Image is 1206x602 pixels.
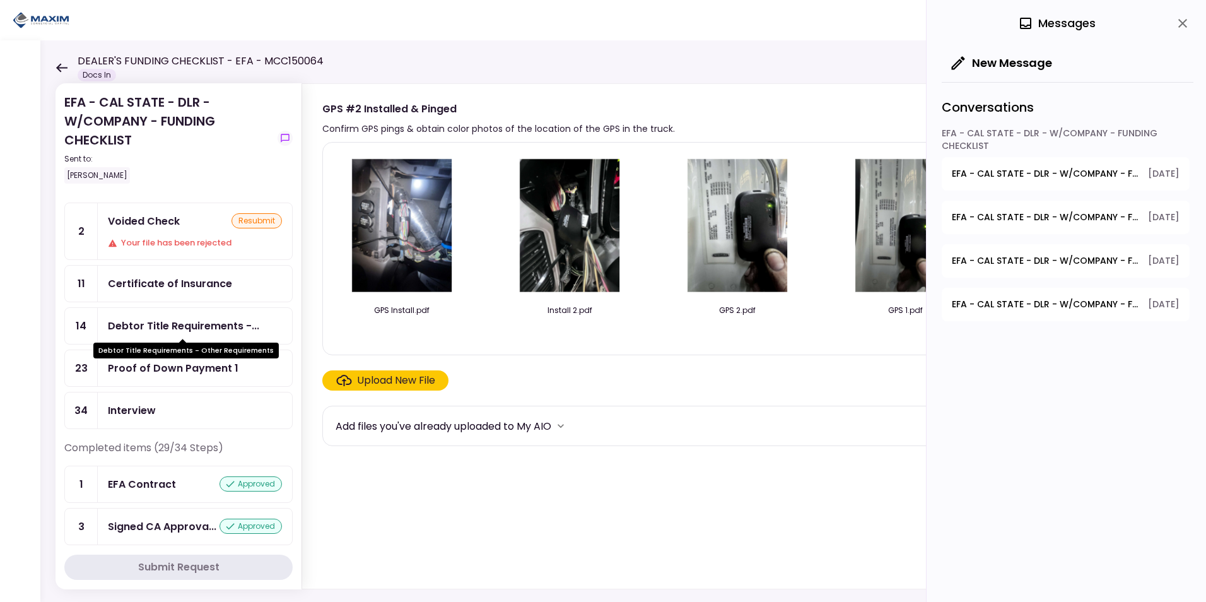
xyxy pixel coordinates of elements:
[108,213,180,229] div: Voided Check
[220,519,282,534] div: approved
[108,519,216,534] div: Signed CA Approval & Disclosure Forms
[220,476,282,492] div: approved
[64,167,130,184] div: [PERSON_NAME]
[952,167,1139,180] span: EFA - CAL STATE - DLR - W/COMPANY - FUNDING CHECKLIST - Title Application
[64,265,293,302] a: 11Certificate of Insurance
[503,305,636,316] div: Install 2.pdf
[65,203,98,259] div: 2
[301,83,1181,589] div: GPS #2 Installed & PingedConfirm GPS pings & obtain color photos of the location of the GPS in th...
[108,237,282,249] div: Your file has been rejected
[64,153,272,165] div: Sent to:
[322,101,675,117] div: GPS #2 Installed & Pinged
[108,318,259,334] div: Debtor Title Requirements - Other Requirements
[942,82,1193,127] div: Conversations
[942,127,1190,157] div: EFA - CAL STATE - DLR - W/COMPANY - FUNDING CHECKLIST
[1148,167,1180,180] span: [DATE]
[952,298,1139,311] span: EFA - CAL STATE - DLR - W/COMPANY - FUNDING CHECKLIST - GPS Units Ordered
[108,276,232,292] div: Certificate of Insurance
[278,131,293,146] button: show-messages
[64,466,293,503] a: 1EFA Contractapproved
[65,266,98,302] div: 11
[78,54,324,69] h1: DEALER'S FUNDING CHECKLIST - EFA - MCC150064
[671,305,804,316] div: GPS 2.pdf
[1018,14,1096,33] div: Messages
[65,466,98,502] div: 1
[357,373,435,388] div: Upload New File
[64,93,272,184] div: EFA - CAL STATE - DLR - W/COMPANY - FUNDING CHECKLIST
[93,343,279,358] div: Debtor Title Requirements - Other Requirements
[942,288,1190,321] button: open-conversation
[1148,254,1180,268] span: [DATE]
[551,416,570,435] button: more
[13,11,69,30] img: Partner icon
[952,254,1139,268] span: EFA - CAL STATE - DLR - W/COMPANY - FUNDING CHECKLIST - POA - Original CA Reg 260, 256, & 4008 (R...
[65,509,98,545] div: 3
[65,392,98,428] div: 34
[942,157,1190,191] button: open-conversation
[322,121,675,136] div: Confirm GPS pings & obtain color photos of the location of the GPS in the truck.
[108,403,156,418] div: Interview
[64,392,293,429] a: 34Interview
[1172,13,1193,34] button: close
[839,305,971,316] div: GPS 1.pdf
[1148,298,1180,311] span: [DATE]
[942,244,1190,278] button: open-conversation
[78,69,116,81] div: Docs In
[1148,211,1180,224] span: [DATE]
[942,47,1062,80] button: New Message
[336,305,468,316] div: GPS Install.pdf
[952,211,1139,224] span: EFA - CAL STATE - DLR - W/COMPANY - FUNDING CHECKLIST - Voided Check
[64,555,293,580] button: Submit Request
[64,508,293,545] a: 3Signed CA Approval & Disclosure Formsapproved
[65,308,98,344] div: 14
[942,201,1190,234] button: open-conversation
[138,560,220,575] div: Submit Request
[64,307,293,345] a: 14Debtor Title Requirements - Other Requirements
[108,476,176,492] div: EFA Contract
[64,440,293,466] div: Completed items (29/34 Steps)
[322,370,448,391] span: Click here to upload the required document
[64,203,293,260] a: 2Voided CheckresubmitYour file has been rejected
[231,213,282,228] div: resubmit
[65,350,98,386] div: 23
[64,350,293,387] a: 23Proof of Down Payment 1
[108,360,238,376] div: Proof of Down Payment 1
[336,418,551,434] div: Add files you've already uploaded to My AIO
